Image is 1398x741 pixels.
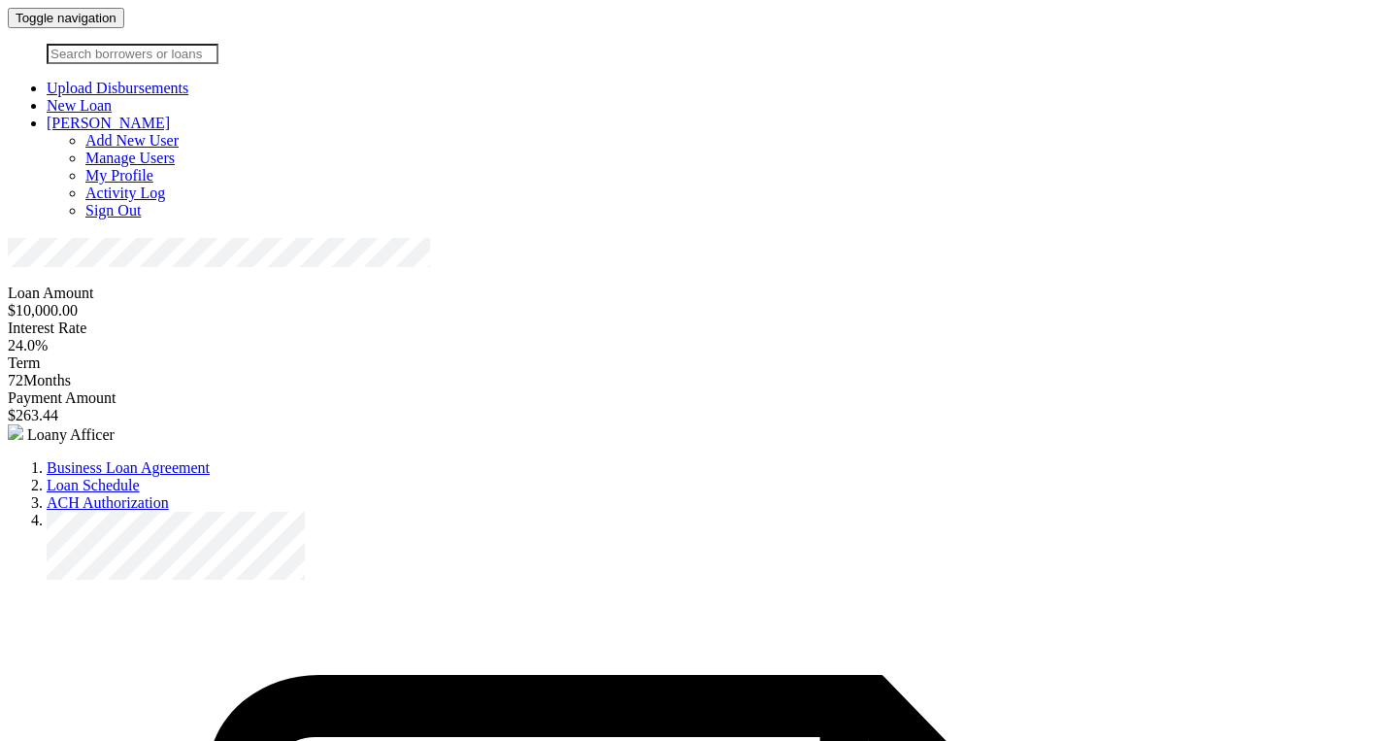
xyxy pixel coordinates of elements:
[8,354,1390,372] div: Term
[27,426,115,443] span: Loany Afficer
[47,477,140,493] a: Loan Schedule
[47,459,210,476] a: Business Loan Agreement
[8,337,1390,354] div: 24.0%
[8,285,1390,302] div: Loan Amount
[47,44,218,64] input: Search borrowers or loans
[8,320,1390,337] div: Interest Rate
[8,424,23,440] img: user-1c9fd2761cee6e1c551a576fc8a3eb88bdec9f05d7f3aff15e6bd6b6821838cb.svg
[8,372,1390,389] div: 72
[47,80,188,96] a: Upload Disbursements
[85,150,175,166] a: Manage Users
[85,132,179,149] a: Add New User
[8,407,1390,424] div: $263.44
[85,167,153,184] a: My Profile
[23,372,71,388] span: Months
[47,115,170,131] a: [PERSON_NAME]
[8,8,124,28] button: Toggle navigation
[85,185,165,201] a: Activity Log
[16,11,116,25] span: Toggle navigation
[47,97,112,114] a: New Loan
[47,494,169,511] a: ACH Authorization
[8,389,1390,407] div: Payment Amount
[8,302,1390,320] div: $10,000.00
[85,202,141,219] a: Sign Out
